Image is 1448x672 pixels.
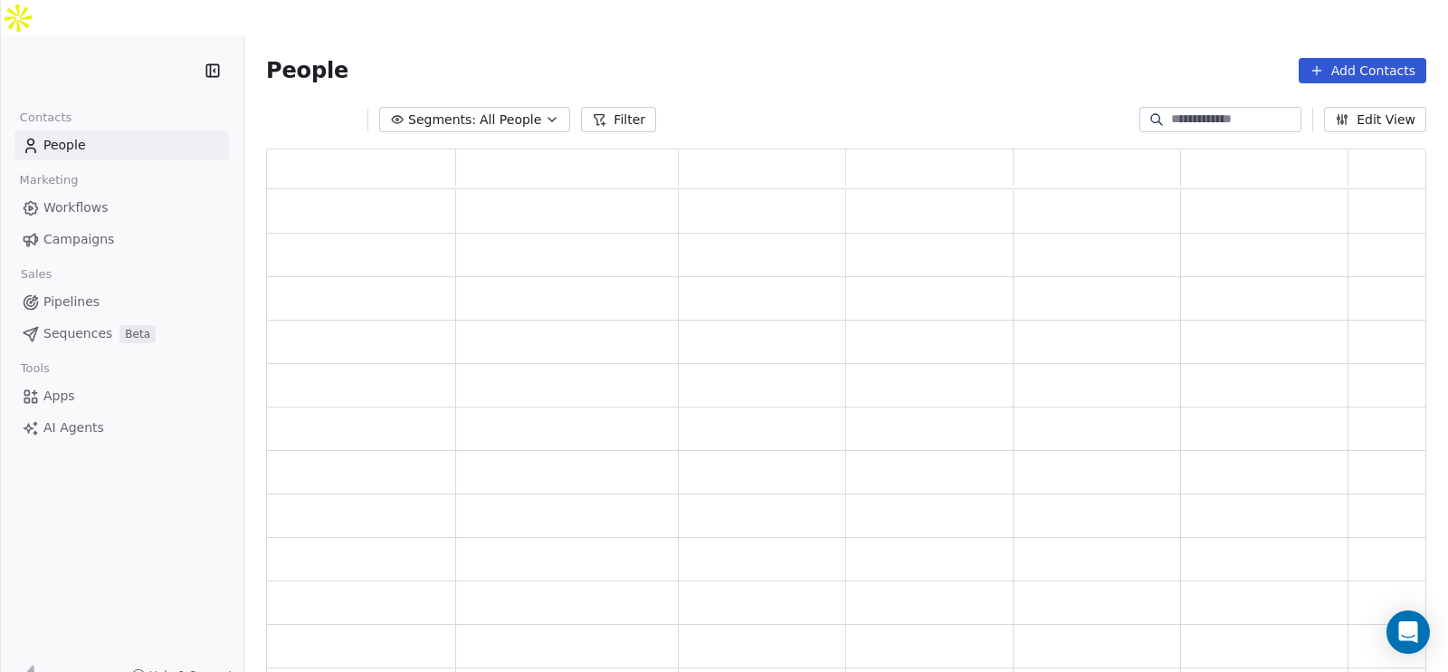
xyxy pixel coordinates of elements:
span: Segments: [408,110,476,130]
div: Open Intercom Messenger [1386,610,1430,654]
span: Sequences [43,324,112,343]
span: Campaigns [43,230,114,249]
a: People [14,130,229,160]
span: Workflows [43,198,109,217]
span: AI Agents [43,418,104,437]
span: People [266,57,348,84]
a: Apps [14,381,229,411]
span: Marketing [12,167,86,194]
span: All People [480,110,541,130]
span: Sales [13,261,60,288]
span: Apps [43,387,75,406]
span: Pipelines [43,293,100,312]
a: AI Agents [14,413,229,443]
button: Edit View [1324,107,1426,132]
span: Tools [13,355,57,382]
a: Campaigns [14,225,229,254]
span: Beta [119,325,156,343]
button: Add Contacts [1299,58,1426,83]
span: People [43,136,86,155]
a: Pipelines [14,287,229,317]
span: Contacts [12,104,80,131]
a: SequencesBeta [14,319,229,349]
button: Filter [581,107,656,132]
a: Workflows [14,193,229,223]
